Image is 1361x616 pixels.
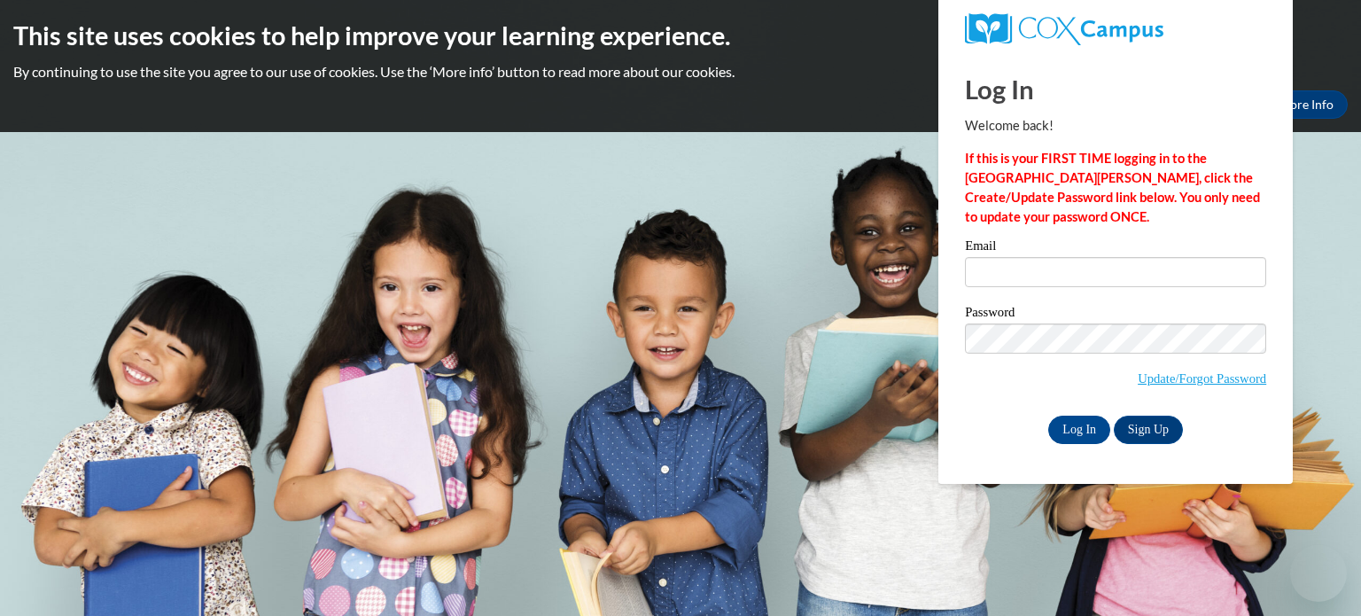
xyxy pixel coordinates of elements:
[13,18,1348,53] h2: This site uses cookies to help improve your learning experience.
[965,13,1266,45] a: COX Campus
[1138,371,1266,386] a: Update/Forgot Password
[1048,416,1110,444] input: Log In
[965,116,1266,136] p: Welcome back!
[965,71,1266,107] h1: Log In
[965,151,1260,224] strong: If this is your FIRST TIME logging in to the [GEOGRAPHIC_DATA][PERSON_NAME], click the Create/Upd...
[965,306,1266,324] label: Password
[1264,90,1348,119] a: More Info
[965,239,1266,257] label: Email
[13,62,1348,82] p: By continuing to use the site you agree to our use of cookies. Use the ‘More info’ button to read...
[965,13,1163,45] img: COX Campus
[1290,545,1347,602] iframe: Button to launch messaging window
[1114,416,1183,444] a: Sign Up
